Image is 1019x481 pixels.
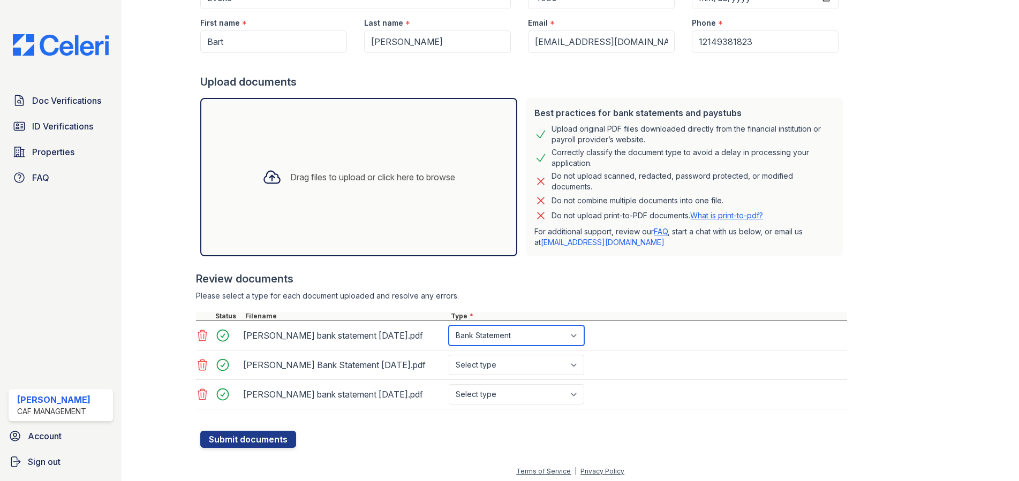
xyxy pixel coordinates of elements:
[552,194,723,207] div: Do not combine multiple documents into one file.
[575,467,577,475] div: |
[541,238,665,247] a: [EMAIL_ADDRESS][DOMAIN_NAME]
[32,171,49,184] span: FAQ
[364,18,403,28] label: Last name
[196,291,847,301] div: Please select a type for each document uploaded and resolve any errors.
[9,116,113,137] a: ID Verifications
[4,451,117,472] a: Sign out
[534,226,834,248] p: For additional support, review our , start a chat with us below, or email us at
[9,141,113,163] a: Properties
[196,271,847,286] div: Review documents
[4,34,117,56] img: CE_Logo_Blue-a8612792a0a2168367f1c8372b55b34899dd931a85d93a1a3d3e32e68fde9ad4.png
[9,90,113,111] a: Doc Verifications
[213,312,243,320] div: Status
[243,327,444,344] div: [PERSON_NAME] bank statement [DATE].pdf
[243,356,444,373] div: [PERSON_NAME] Bank Statement [DATE].pdf
[552,171,834,192] div: Do not upload scanned, redacted, password protected, or modified documents.
[28,455,61,468] span: Sign out
[32,94,101,107] span: Doc Verifications
[32,120,93,133] span: ID Verifications
[17,393,90,406] div: [PERSON_NAME]
[32,146,74,158] span: Properties
[200,431,296,448] button: Submit documents
[690,211,763,220] a: What is print-to-pdf?
[449,312,847,320] div: Type
[17,406,90,417] div: CAF Management
[243,312,449,320] div: Filename
[516,467,571,475] a: Terms of Service
[528,18,548,28] label: Email
[290,171,455,184] div: Drag files to upload or click here to browse
[580,467,624,475] a: Privacy Policy
[28,430,62,442] span: Account
[243,386,444,403] div: [PERSON_NAME] bank statement [DATE].pdf
[692,18,716,28] label: Phone
[200,74,847,89] div: Upload documents
[4,425,117,447] a: Account
[534,106,834,119] div: Best practices for bank statements and paystubs
[552,147,834,169] div: Correctly classify the document type to avoid a delay in processing your application.
[654,227,668,236] a: FAQ
[552,124,834,145] div: Upload original PDF files downloaded directly from the financial institution or payroll provider’...
[552,210,763,221] p: Do not upload print-to-PDF documents.
[200,18,240,28] label: First name
[9,167,113,188] a: FAQ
